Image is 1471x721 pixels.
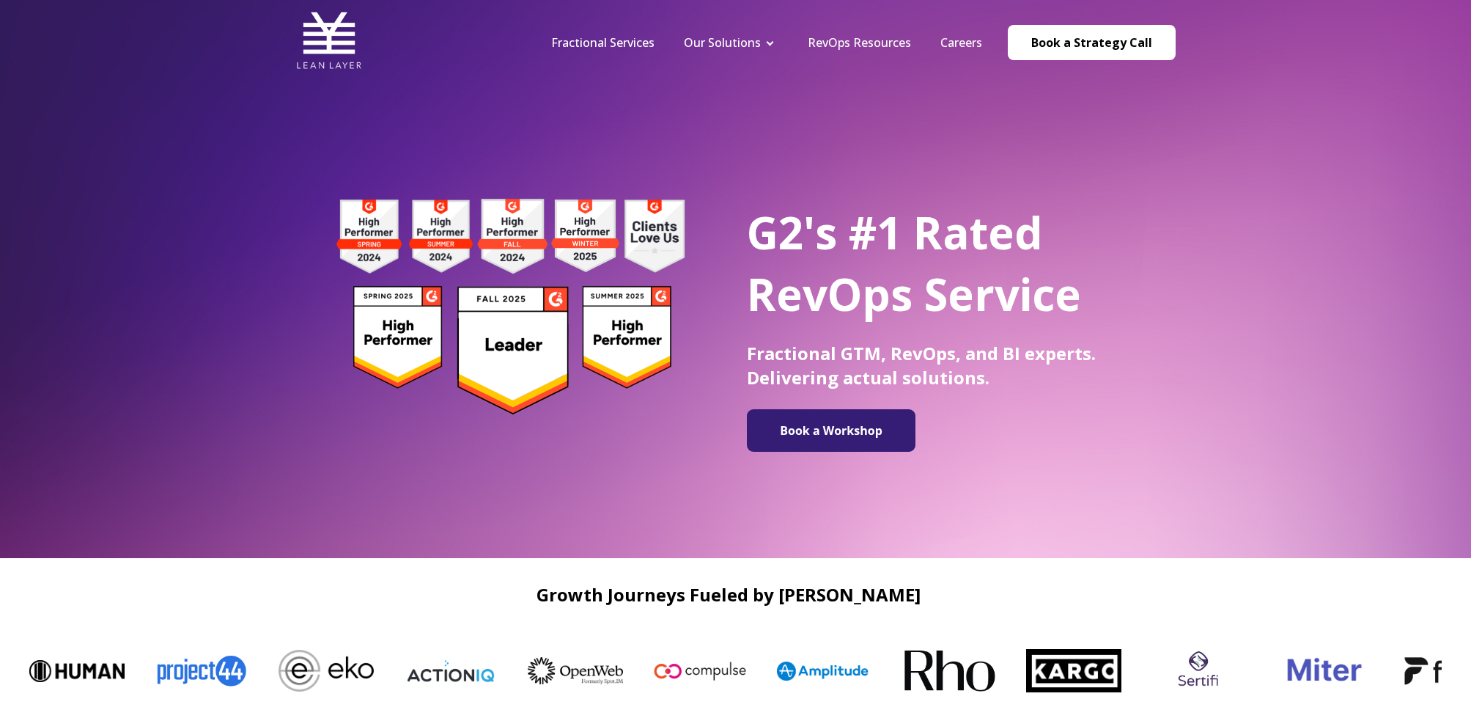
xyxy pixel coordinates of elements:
[387,659,482,684] img: ActionIQ
[636,646,731,696] img: Compulse
[747,341,1096,389] span: Fractional GTM, RevOps, and BI experts. Delivering actual solutions.
[885,623,981,719] img: Rho-logo-square
[761,662,856,681] img: Amplitude
[808,34,911,51] a: RevOps Resources
[138,645,233,695] img: Project44
[262,650,358,692] img: Eko
[551,34,655,51] a: Fractional Services
[296,7,362,73] img: Lean Layer Logo
[15,585,1442,604] h2: Growth Journeys Fueled by [PERSON_NAME]
[537,34,997,51] div: Navigation Menu
[13,660,108,682] img: Human
[747,202,1081,324] span: G2's #1 Rated RevOps Service
[754,415,908,446] img: Book a Workshop
[311,194,710,419] img: g2 badges
[940,34,982,51] a: Careers
[512,657,607,684] img: OpenWeb
[684,34,761,51] a: Our Solutions
[1259,623,1354,719] img: miter
[1135,643,1230,698] img: sertifi logo
[1010,649,1105,692] img: Kargo
[1008,25,1176,60] a: Book a Strategy Call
